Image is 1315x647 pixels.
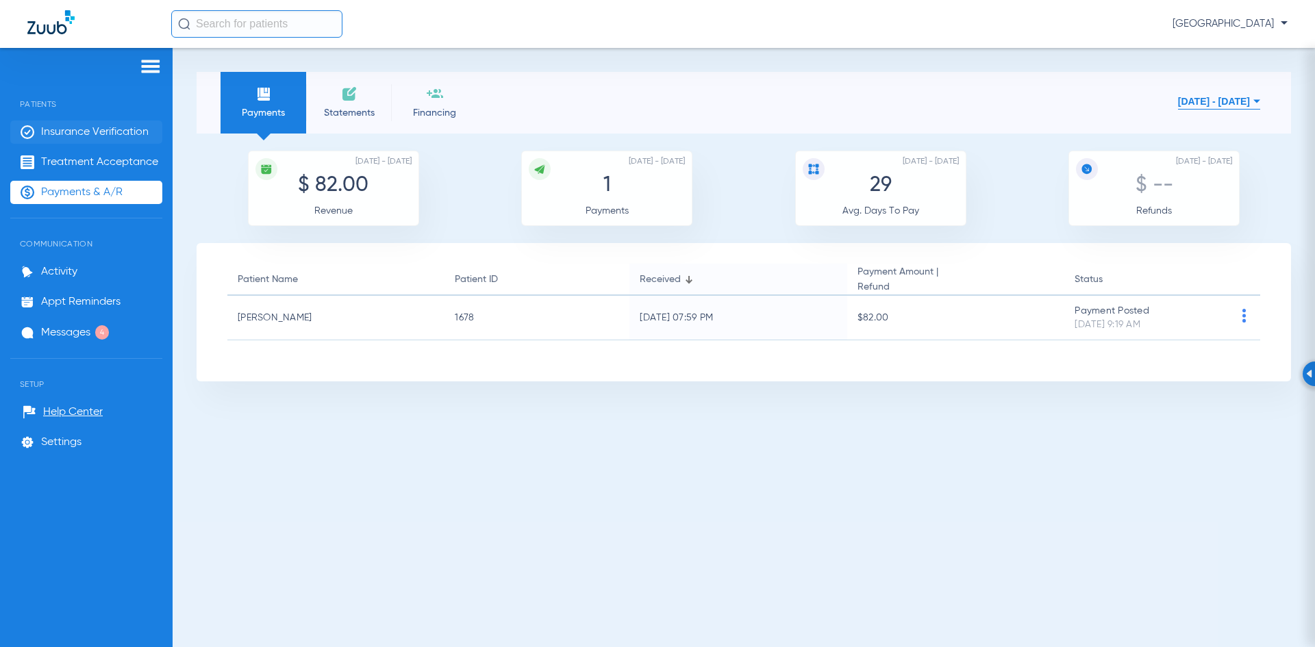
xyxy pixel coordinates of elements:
td: [DATE] 07:59 PM [629,296,847,340]
img: icon [260,163,273,175]
span: [DATE] 9:19 AM [1075,320,1140,329]
span: Setup [10,359,162,389]
img: group-dot-blue.svg [1236,309,1253,322]
td: $82.00 [847,296,1064,340]
img: Arrow [1306,370,1312,378]
input: Search for patients [171,10,342,38]
span: [DATE] - [DATE] [903,155,959,168]
div: Status [1075,272,1217,287]
span: $ 82.00 [298,175,368,196]
span: Activity [41,265,77,279]
span: [DATE] - [DATE] [1176,155,1232,168]
span: Refund [857,279,938,294]
iframe: Chat Widget [1247,581,1315,647]
div: Patient Name [238,272,298,287]
span: Settings [41,435,82,449]
a: Help Center [23,405,103,419]
span: 29 [870,175,892,196]
span: Refunds [1136,206,1172,216]
span: 1 [603,175,611,196]
span: Treatment Acceptance [41,155,158,169]
span: Financing [402,106,467,120]
span: [DATE] - [DATE] [355,155,412,168]
span: Communication [10,218,162,249]
span: [GEOGRAPHIC_DATA] [1173,17,1288,31]
span: Appt Reminders [41,295,121,309]
span: Patients [10,79,162,109]
img: invoices icon [341,86,358,102]
img: Search Icon [178,18,190,30]
div: Payment Amount |Refund [857,264,1054,294]
td: 1678 [444,296,629,340]
div: Status [1075,272,1103,287]
span: Avg. Days To Pay [842,206,919,216]
td: [PERSON_NAME] [227,296,444,340]
img: hamburger-icon [140,58,162,75]
div: Patient Name [238,272,434,287]
img: Zuub Logo [27,10,75,34]
img: icon [807,163,820,175]
span: Messages [41,326,90,340]
img: payments icon [255,86,272,102]
span: Payments & A/R [41,186,123,199]
span: Insurance Verification [41,125,149,139]
img: financing icon [427,86,443,102]
div: Received [640,272,836,287]
span: Payments [586,206,629,216]
img: icon [534,163,546,175]
span: $ -- [1136,175,1173,196]
span: 4 [95,325,109,340]
span: Payment Posted [1075,306,1149,316]
span: Help Center [43,405,103,419]
img: icon [1081,163,1093,175]
span: [DATE] - [DATE] [629,155,685,168]
span: Statements [316,106,381,120]
div: Patient ID [455,272,498,287]
span: Payments [231,106,296,120]
div: Received [640,272,681,287]
div: Patient ID [455,272,619,287]
button: [DATE] - [DATE] [1178,88,1260,115]
span: Revenue [314,206,353,216]
div: Payment Amount | [857,264,938,294]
